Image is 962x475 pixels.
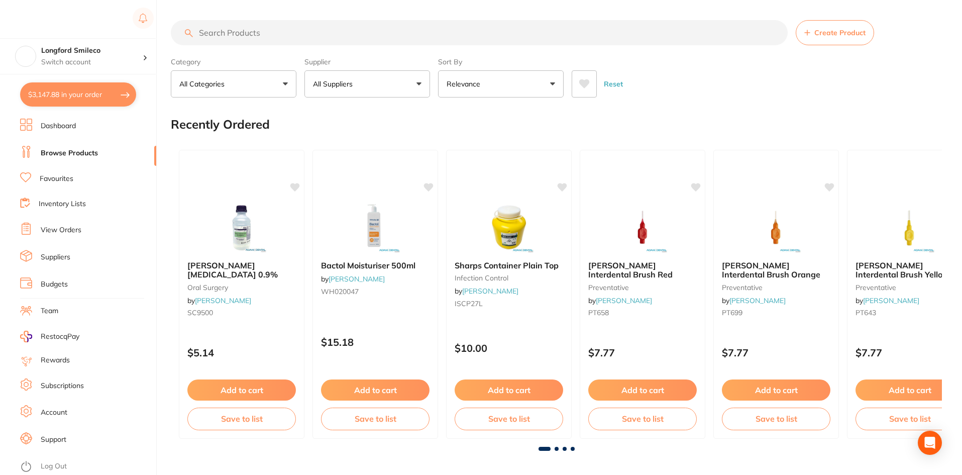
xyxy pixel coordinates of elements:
img: Restocq Logo [20,13,84,25]
button: Log Out [20,459,153,475]
small: PT658 [588,309,697,317]
span: by [722,296,786,305]
p: Relevance [447,79,484,89]
div: Open Intercom Messenger [918,431,942,455]
img: Tepe Interdental Brush Orange [743,203,809,253]
a: [PERSON_NAME] [863,296,919,305]
label: Category [171,57,296,66]
a: Account [41,408,67,418]
small: SC9500 [187,309,296,317]
button: Add to cart [187,379,296,401]
h2: Recently Ordered [171,118,270,132]
a: Favourites [40,174,73,184]
a: Subscriptions [41,381,84,391]
button: Save to list [187,408,296,430]
b: Tepe Interdental Brush Orange [722,261,830,279]
p: $10.00 [455,342,563,354]
p: Switch account [41,57,143,67]
a: Dashboard [41,121,76,131]
span: by [187,296,251,305]
small: PT699 [722,309,830,317]
span: Create Product [814,29,866,37]
img: Baxter Sodium Chloride 0.9% [209,203,274,253]
span: RestocqPay [41,332,79,342]
label: Sort By [438,57,564,66]
a: Support [41,435,66,445]
p: All Categories [179,79,229,89]
a: Inventory Lists [39,199,86,209]
p: All Suppliers [313,79,357,89]
p: $15.18 [321,336,430,348]
a: RestocqPay [20,331,79,342]
b: Baxter Sodium Chloride 0.9% [187,261,296,279]
button: $3,147.88 in your order [20,82,136,107]
button: Save to list [455,408,563,430]
small: oral surgery [187,283,296,292]
small: infection control [455,274,563,282]
p: $7.77 [722,347,830,358]
img: Sharps Container Plain Top [476,203,542,253]
span: by [321,274,385,283]
b: Sharps Container Plain Top [455,261,563,270]
p: $7.77 [588,347,697,358]
span: by [588,296,652,305]
a: [PERSON_NAME] [195,296,251,305]
button: All Categories [171,70,296,98]
a: Log Out [41,461,67,471]
a: [PERSON_NAME] [729,296,786,305]
img: Bactol Moisturiser 500ml [343,203,408,253]
label: Supplier [304,57,430,66]
a: Restocq Logo [20,8,84,31]
a: [PERSON_NAME] [462,287,518,296]
span: by [856,296,919,305]
b: Tepe Interdental Brush Red [588,261,697,279]
small: preventative [722,283,830,292]
b: Bactol Moisturiser 500ml [321,261,430,270]
small: WH020047 [321,288,430,296]
img: Tepe Interdental Brush Red [610,203,675,253]
img: Longford Smileco [16,46,36,66]
button: Create Product [796,20,874,45]
h4: Longford Smileco [41,46,143,56]
input: Search Products [171,20,788,45]
a: Budgets [41,279,68,290]
button: Save to list [321,408,430,430]
a: View Orders [41,225,81,235]
small: ISCP27L [455,300,563,308]
a: Suppliers [41,252,70,262]
button: All Suppliers [304,70,430,98]
button: Save to list [722,408,830,430]
button: Add to cart [321,379,430,401]
small: preventative [588,283,697,292]
a: Team [41,306,58,316]
button: Add to cart [722,379,830,401]
span: by [455,287,518,296]
img: RestocqPay [20,331,32,342]
a: Rewards [41,355,70,365]
button: Add to cart [588,379,697,401]
button: Save to list [588,408,697,430]
a: [PERSON_NAME] [329,274,385,283]
a: [PERSON_NAME] [596,296,652,305]
button: Add to cart [455,379,563,401]
a: Browse Products [41,148,98,158]
img: TePe Interdental Brush Yellow [877,203,942,253]
p: $5.14 [187,347,296,358]
button: Relevance [438,70,564,98]
button: Reset [601,70,626,98]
